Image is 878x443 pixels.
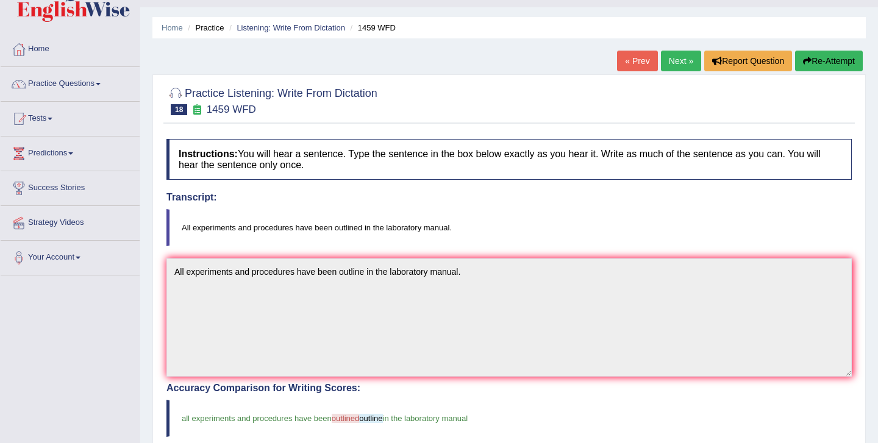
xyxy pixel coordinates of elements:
[166,139,852,180] h4: You will hear a sentence. Type the sentence in the box below exactly as you hear it. Write as muc...
[166,85,377,115] h2: Practice Listening: Write From Dictation
[1,171,140,202] a: Success Stories
[171,104,187,115] span: 18
[162,23,183,32] a: Home
[359,414,382,423] span: outline
[332,414,360,423] span: outlined
[617,51,657,71] a: « Prev
[1,67,140,97] a: Practice Questions
[1,206,140,236] a: Strategy Videos
[182,414,332,423] span: all experiments and procedures have been
[348,22,396,34] li: 1459 WFD
[166,209,852,246] blockquote: All experiments and procedures have been outlined in the laboratory manual.
[1,136,140,167] a: Predictions
[1,241,140,271] a: Your Account
[661,51,701,71] a: Next »
[383,414,468,423] span: in the laboratory manual
[166,383,852,394] h4: Accuracy Comparison for Writing Scores:
[795,51,863,71] button: Re-Attempt
[166,192,852,203] h4: Transcript:
[237,23,345,32] a: Listening: Write From Dictation
[179,149,238,159] b: Instructions:
[1,102,140,132] a: Tests
[185,22,224,34] li: Practice
[704,51,792,71] button: Report Question
[207,104,256,115] small: 1459 WFD
[190,104,203,116] small: Exam occurring question
[1,32,140,63] a: Home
